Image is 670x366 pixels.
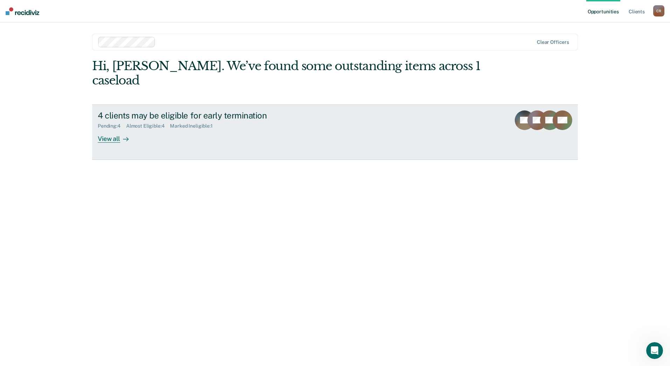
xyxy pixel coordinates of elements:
[98,110,344,121] div: 4 clients may be eligible for early termination
[170,123,218,129] div: Marked Ineligible : 1
[98,123,126,129] div: Pending : 4
[653,5,664,16] div: C R
[646,342,663,359] iframe: Intercom live chat
[653,5,664,16] button: CR
[126,123,170,129] div: Almost Eligible : 4
[6,7,39,15] img: Recidiviz
[92,59,481,88] div: Hi, [PERSON_NAME]. We’ve found some outstanding items across 1 caseload
[98,129,137,143] div: View all
[537,39,569,45] div: Clear officers
[92,104,578,160] a: 4 clients may be eligible for early terminationPending:4Almost Eligible:4Marked Ineligible:1View all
